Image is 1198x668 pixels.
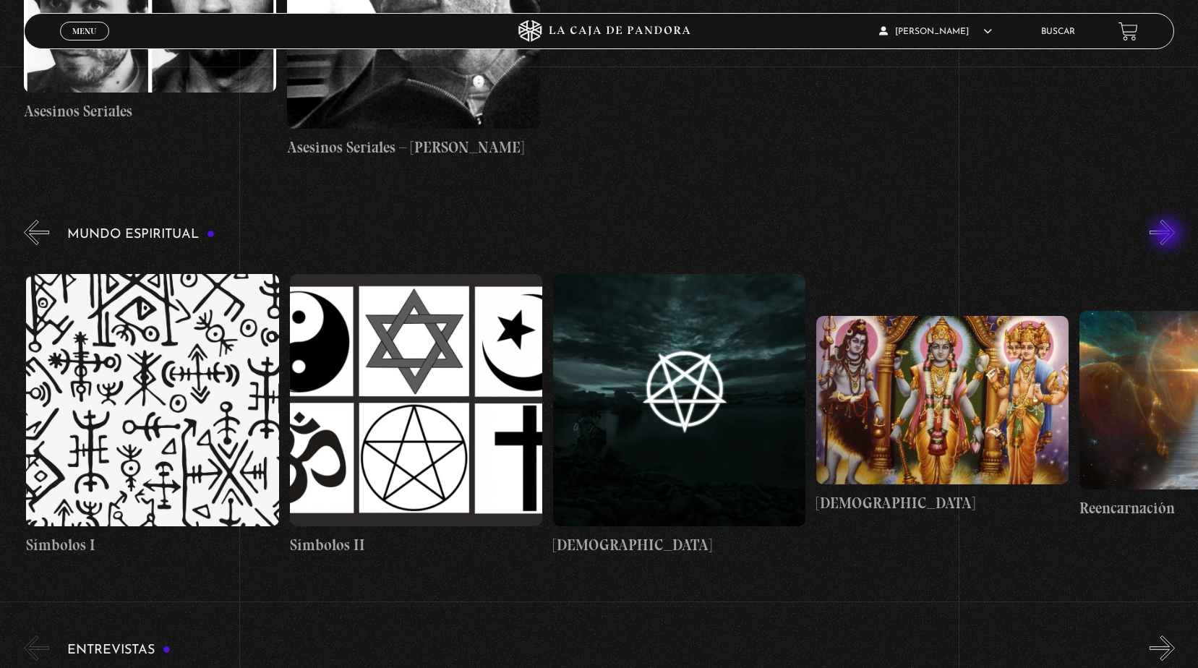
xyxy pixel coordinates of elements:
a: [DEMOGRAPHIC_DATA] [816,256,1069,575]
h3: Mundo Espiritual [67,228,215,241]
h4: [DEMOGRAPHIC_DATA] [816,492,1069,515]
span: Cerrar [68,39,102,49]
h4: Símbolos II [290,534,542,557]
h4: Asesinos Seriales – [PERSON_NAME] [287,136,539,159]
a: [DEMOGRAPHIC_DATA] [553,256,805,575]
button: Next [1150,220,1175,245]
button: Next [1150,635,1175,661]
button: Previous [24,220,49,245]
button: Previous [24,635,49,661]
a: Símbolos II [290,256,542,575]
h4: Asesinos Seriales [24,100,276,123]
a: View your shopping cart [1118,22,1138,41]
h4: [DEMOGRAPHIC_DATA] [553,534,805,557]
h4: Símbolos I [26,534,278,557]
h3: Entrevistas [67,643,171,657]
a: Símbolos I [26,256,278,575]
a: Buscar [1041,27,1075,36]
span: Menu [72,27,96,35]
span: [PERSON_NAME] [879,27,992,36]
